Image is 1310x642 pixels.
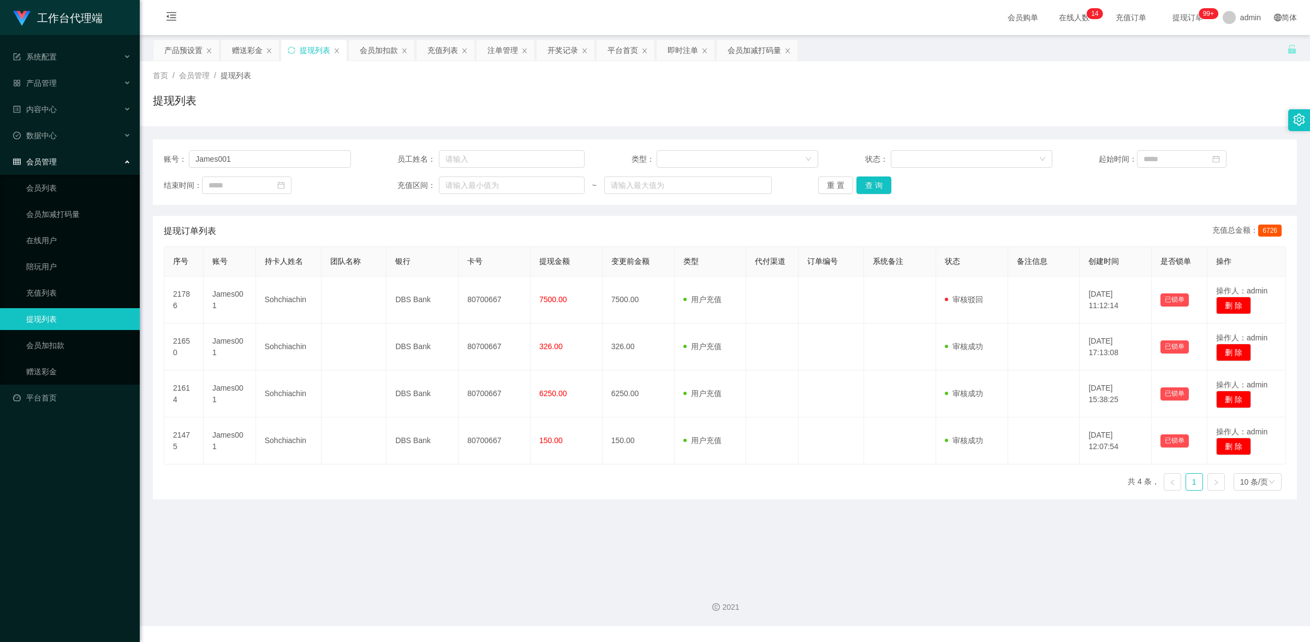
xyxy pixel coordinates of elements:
[204,370,256,417] td: James001
[632,154,657,165] span: 类型：
[539,436,563,445] span: 150.00
[153,71,168,80] span: 首页
[683,342,722,351] span: 用户充值
[1186,474,1202,490] a: 1
[641,48,648,54] i: 图标: close
[458,276,531,323] td: 80700667
[467,257,483,266] span: 卡号
[1216,391,1251,408] button: 删 除
[232,40,263,61] div: 赠送彩金
[395,257,410,266] span: 银行
[1167,14,1208,21] span: 提现订单
[397,180,439,191] span: 充值区间：
[755,257,785,266] span: 代付渠道
[26,177,131,199] a: 会员列表
[1080,323,1152,370] td: [DATE] 17:13:08
[945,295,983,304] span: 审核驳回
[256,370,321,417] td: Sohchiachin
[683,436,722,445] span: 用户充值
[172,71,175,80] span: /
[1216,438,1251,455] button: 删 除
[608,40,638,61] div: 平台首页
[386,417,458,464] td: DBS Bank
[221,71,251,80] span: 提现列表
[521,48,528,54] i: 图标: close
[212,257,228,266] span: 账号
[603,276,675,323] td: 7500.00
[13,13,103,22] a: 工作台代理端
[611,257,650,266] span: 变更前金额
[1293,114,1305,126] i: 图标: setting
[1212,225,1286,238] div: 充值总金额：
[148,602,1301,613] div: 2021
[1258,225,1282,237] span: 6726
[807,257,838,266] span: 订单编号
[1017,257,1047,266] span: 备注信息
[1207,473,1225,491] li: 下一页
[1080,417,1152,464] td: [DATE] 12:07:54
[173,257,188,266] span: 序号
[1160,257,1191,266] span: 是否锁单
[256,417,321,464] td: Sohchiachin
[277,181,285,189] i: 图标: calendar
[214,71,216,80] span: /
[1095,8,1099,19] p: 4
[26,308,131,330] a: 提现列表
[300,40,330,61] div: 提现列表
[1091,8,1095,19] p: 1
[397,154,439,165] span: 员工姓名：
[37,1,103,36] h1: 工作台代理端
[266,48,272,54] i: 图标: close
[401,48,408,54] i: 图标: close
[818,176,853,194] button: 重 置
[1213,479,1219,486] i: 图标: right
[13,157,57,166] span: 会员管理
[13,132,21,139] i: 图标: check-circle-o
[204,323,256,370] td: James001
[164,180,202,191] span: 结束时间：
[26,361,131,382] a: 赠送彩金
[461,48,468,54] i: 图标: close
[189,150,350,168] input: 请输入
[1080,370,1152,417] td: [DATE] 15:38:25
[179,71,210,80] span: 会员管理
[585,180,604,191] span: ~
[1212,155,1220,163] i: 图标: calendar
[256,323,321,370] td: Sohchiachin
[1186,473,1203,491] li: 1
[334,48,340,54] i: 图标: close
[265,257,303,266] span: 持卡人姓名
[13,387,131,409] a: 图标: dashboard平台首页
[603,370,675,417] td: 6250.00
[458,417,531,464] td: 80700667
[603,417,675,464] td: 150.00
[256,276,321,323] td: Sohchiachin
[668,40,698,61] div: 即时注单
[539,389,567,398] span: 6250.00
[603,323,675,370] td: 326.00
[1216,257,1231,266] span: 操作
[1216,297,1251,314] button: 删 除
[701,48,708,54] i: 图标: close
[581,48,588,54] i: 图标: close
[539,257,570,266] span: 提现金额
[728,40,781,61] div: 会员加减打码量
[539,342,563,351] span: 326.00
[1169,479,1176,486] i: 图标: left
[1160,387,1189,400] button: 已锁单
[1274,14,1282,21] i: 图标: global
[13,79,21,87] i: 图标: appstore-o
[1287,44,1297,54] i: 图标: unlock
[865,154,891,165] span: 状态：
[945,389,983,398] span: 审核成功
[945,257,960,266] span: 状态
[153,92,196,109] h1: 提现列表
[1087,8,1103,19] sup: 14
[164,225,216,238] span: 提现订单列表
[873,257,903,266] span: 系统备注
[288,46,295,54] i: 图标: sync
[439,176,585,194] input: 请输入最小值为
[1160,434,1189,447] button: 已锁单
[784,48,791,54] i: 图标: close
[1240,474,1268,490] div: 10 条/页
